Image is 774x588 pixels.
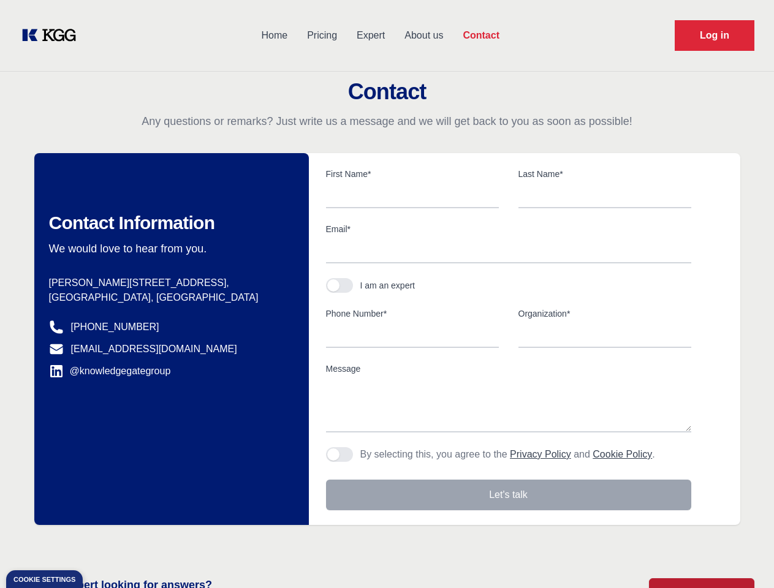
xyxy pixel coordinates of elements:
p: [GEOGRAPHIC_DATA], [GEOGRAPHIC_DATA] [49,290,289,305]
h2: Contact [15,80,759,104]
p: Any questions or remarks? Just write us a message and we will get back to you as soon as possible! [15,114,759,129]
a: Privacy Policy [510,449,571,459]
label: Email* [326,223,691,235]
label: First Name* [326,168,499,180]
a: @knowledgegategroup [49,364,171,379]
iframe: Chat Widget [713,529,774,588]
p: We would love to hear from you. [49,241,289,256]
a: Contact [453,20,509,51]
a: Expert [347,20,395,51]
a: Pricing [297,20,347,51]
button: Let's talk [326,480,691,510]
h2: Contact Information [49,212,289,234]
label: Organization* [518,307,691,320]
a: Cookie Policy [593,449,652,459]
div: Cookie settings [13,576,75,583]
label: Phone Number* [326,307,499,320]
a: KOL Knowledge Platform: Talk to Key External Experts (KEE) [20,26,86,45]
label: Last Name* [518,168,691,180]
a: Request Demo [675,20,754,51]
a: Home [251,20,297,51]
label: Message [326,363,691,375]
p: [PERSON_NAME][STREET_ADDRESS], [49,276,289,290]
a: [EMAIL_ADDRESS][DOMAIN_NAME] [71,342,237,356]
a: [PHONE_NUMBER] [71,320,159,334]
div: I am an expert [360,279,415,292]
a: About us [395,20,453,51]
p: By selecting this, you agree to the and . [360,447,655,462]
